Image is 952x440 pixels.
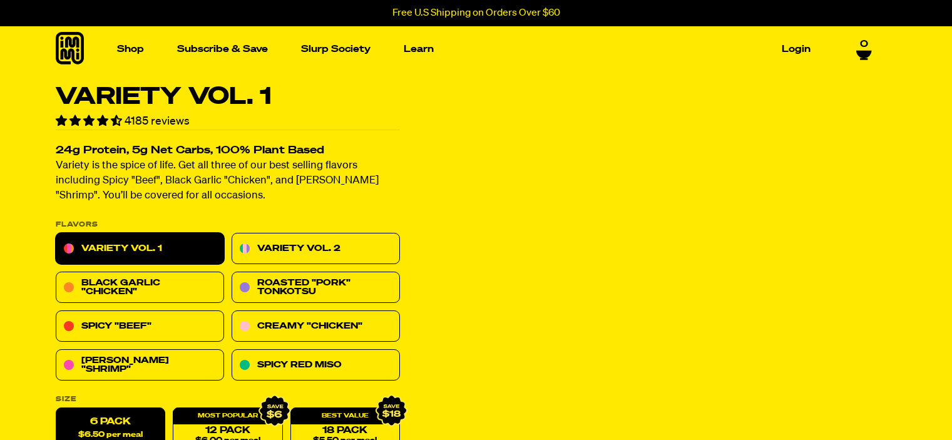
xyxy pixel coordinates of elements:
[392,8,560,19] p: Free U.S Shipping on Orders Over $60
[172,39,273,59] a: Subscribe & Save
[232,311,400,342] a: Creamy "Chicken"
[56,272,224,304] a: Black Garlic "Chicken"
[56,116,125,127] span: 4.55 stars
[112,39,149,59] a: Shop
[56,233,224,265] a: Variety Vol. 1
[56,159,400,204] p: Variety is the spice of life. Get all three of our best selling flavors including Spicy "Beef", B...
[232,272,400,304] a: Roasted "Pork" Tonkotsu
[56,85,400,109] h1: Variety Vol. 1
[860,39,868,50] span: 0
[777,39,816,59] a: Login
[232,233,400,265] a: Variety Vol. 2
[56,146,400,156] h2: 24g Protein, 5g Net Carbs, 100% Plant Based
[112,26,816,72] nav: Main navigation
[78,431,143,439] span: $6.50 per meal
[296,39,376,59] a: Slurp Society
[232,350,400,381] a: Spicy Red Miso
[125,116,190,127] span: 4185 reviews
[56,311,224,342] a: Spicy "Beef"
[56,222,400,228] p: Flavors
[56,350,224,381] a: [PERSON_NAME] "Shrimp"
[399,39,439,59] a: Learn
[56,396,400,403] label: Size
[856,39,872,60] a: 0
